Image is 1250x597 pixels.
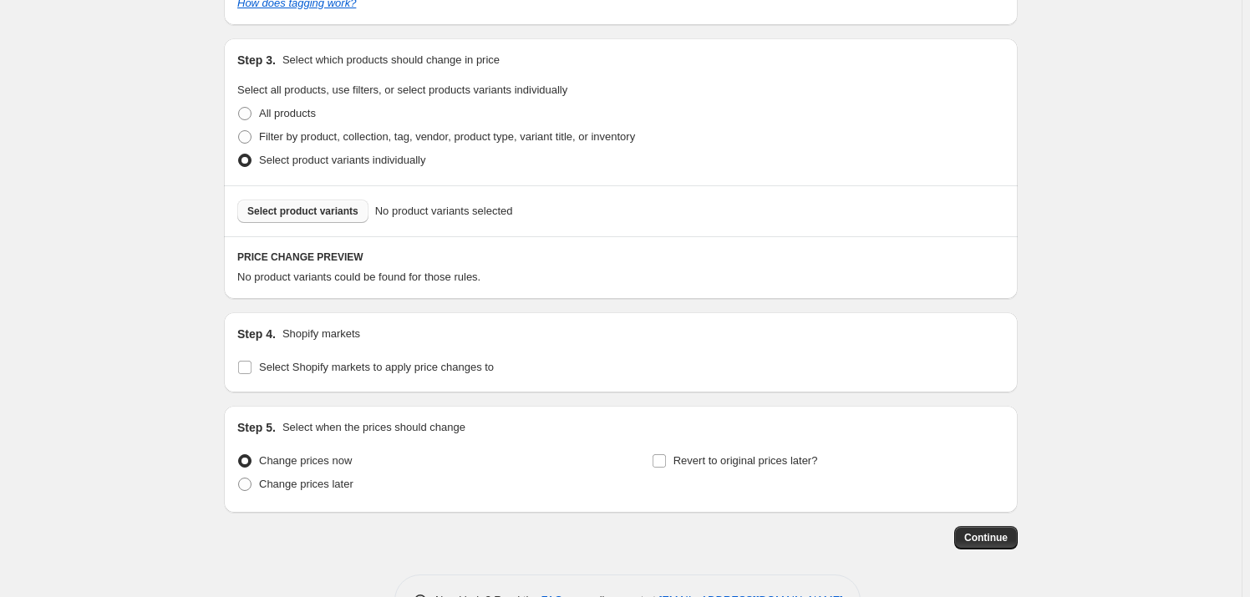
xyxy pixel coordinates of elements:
[282,419,465,436] p: Select when the prices should change
[237,200,368,223] button: Select product variants
[247,205,358,218] span: Select product variants
[259,107,316,119] span: All products
[954,526,1018,549] button: Continue
[237,52,276,68] h2: Step 3.
[237,83,567,96] span: Select all products, use filters, or select products variants individually
[259,454,352,467] span: Change prices now
[237,326,276,342] h2: Step 4.
[259,130,635,143] span: Filter by product, collection, tag, vendor, product type, variant title, or inventory
[375,203,513,220] span: No product variants selected
[237,419,276,436] h2: Step 5.
[237,250,1004,264] h6: PRICE CHANGE PREVIEW
[282,52,500,68] p: Select which products should change in price
[237,271,480,283] span: No product variants could be found for those rules.
[282,326,360,342] p: Shopify markets
[259,361,494,373] span: Select Shopify markets to apply price changes to
[259,478,353,490] span: Change prices later
[673,454,818,467] span: Revert to original prices later?
[964,531,1008,544] span: Continue
[259,154,425,166] span: Select product variants individually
